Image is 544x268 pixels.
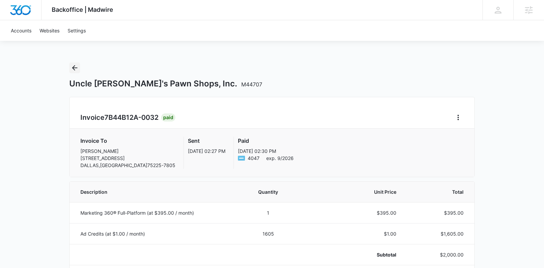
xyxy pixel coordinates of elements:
[453,112,464,123] button: Home
[248,155,259,162] span: American Express ending with
[413,209,464,216] p: $395.00
[306,188,396,195] span: Unit Price
[266,155,294,162] span: exp. 9/2026
[80,230,230,237] p: Ad Credits (at $1.00 / month)
[161,113,175,122] div: Paid
[35,20,64,41] a: Websites
[306,209,396,216] p: $395.00
[188,137,225,145] h3: Sent
[7,20,35,41] a: Accounts
[239,202,298,223] td: 1
[306,230,396,237] p: $1.00
[69,62,80,73] button: Back
[80,112,161,123] h2: Invoice
[306,251,396,258] p: Subtotal
[80,148,175,169] p: [PERSON_NAME] [STREET_ADDRESS] DALLAS , [GEOGRAPHIC_DATA] 75225-7805
[238,148,294,155] p: [DATE] 02:30 PM
[413,188,464,195] span: Total
[80,188,230,195] span: Description
[104,113,158,122] span: 7B44B12A-0032
[52,6,113,13] span: Backoffice | Madwire
[188,148,225,155] p: [DATE] 02:27 PM
[238,137,294,145] h3: Paid
[80,137,175,145] h3: Invoice To
[239,223,298,244] td: 1605
[64,20,90,41] a: Settings
[80,209,230,216] p: Marketing 360® Full-Platform (at $395.00 / month)
[69,79,262,89] h1: Uncle [PERSON_NAME]'s Pawn Shops, Inc.
[413,230,464,237] p: $1,605.00
[241,81,262,88] span: M44707
[413,251,464,258] p: $2,000.00
[247,188,290,195] span: Quantity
